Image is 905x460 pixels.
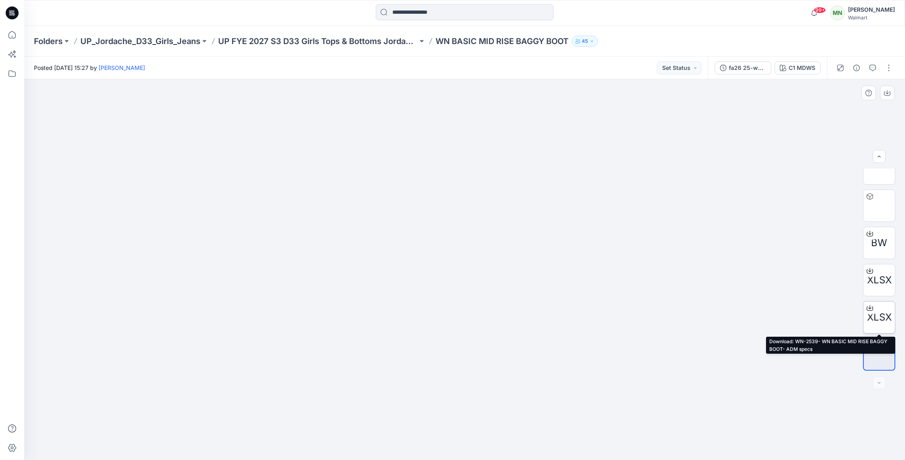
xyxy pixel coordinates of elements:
div: Walmart [848,15,895,21]
div: MN [830,6,845,20]
span: BW [871,236,887,250]
div: fa26 25-wu-wn-2539 4th 09252025- [729,63,766,72]
a: Folders [34,36,63,47]
div: [PERSON_NAME] [848,5,895,15]
button: fa26 25-wu-wn-2539 4th 09252025- [715,61,771,74]
button: Details [850,61,863,74]
button: 45 [572,36,598,47]
span: XLSX [867,273,892,287]
p: WN BASIC MID RISE BAGGY BOOT [436,36,568,47]
a: UP FYE 2027 S3 D33 Girls Tops & Bottoms Jordache [218,36,418,47]
a: [PERSON_NAME] [99,64,145,71]
span: Posted [DATE] 15:27 by [34,63,145,72]
span: 99+ [814,7,826,13]
div: C1 MDWS [789,63,815,72]
button: C1 MDWS [775,61,821,74]
p: 45 [582,37,588,46]
a: UP_Jordache_D33_Girls_Jeans [80,36,200,47]
span: XLSX [867,310,892,325]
